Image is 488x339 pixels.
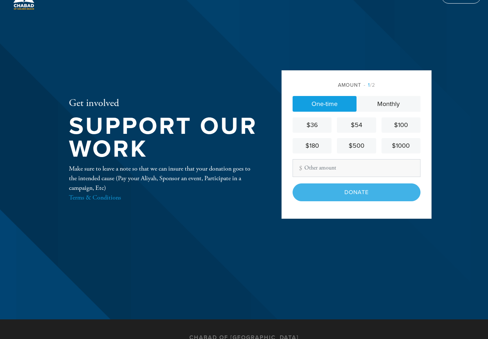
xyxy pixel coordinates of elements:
div: $180 [295,141,329,151]
h2: Get involved [69,98,258,110]
a: Monthly [357,96,420,112]
input: Other amount [293,160,420,177]
a: Terms & Conditions [69,194,121,202]
a: $54 [337,118,376,133]
a: $100 [382,118,420,133]
div: $500 [340,141,373,151]
div: $54 [340,121,373,130]
h1: Support our work [69,115,258,161]
a: $180 [293,138,332,154]
span: /2 [364,82,375,88]
span: 1 [368,82,370,88]
div: Amount [293,82,420,89]
a: One-time [293,96,357,112]
div: $100 [384,121,418,130]
div: $1000 [384,141,418,151]
div: Make sure to leave a note so that we can insure that your donation goes to the intended cause (Pa... [69,164,258,203]
a: $500 [337,138,376,154]
a: $36 [293,118,332,133]
a: $1000 [382,138,420,154]
div: $36 [295,121,329,130]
